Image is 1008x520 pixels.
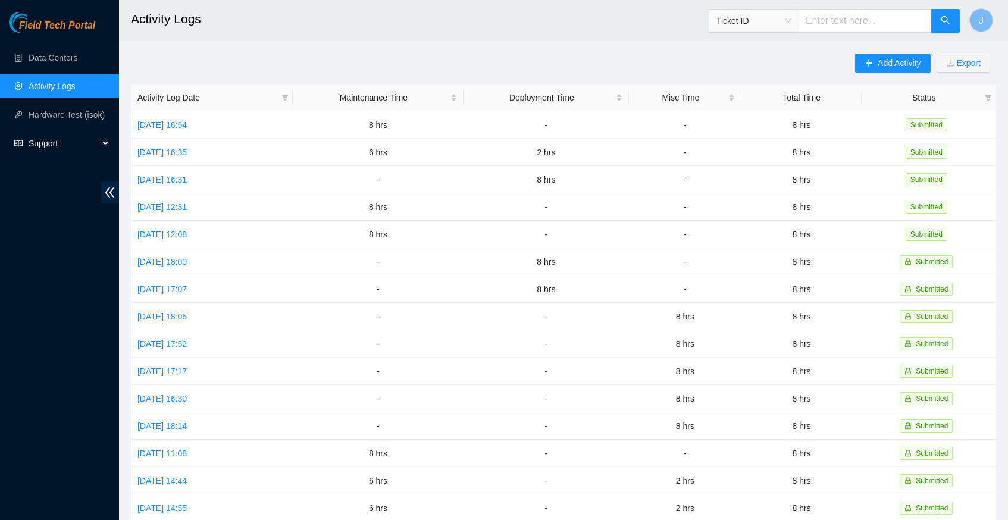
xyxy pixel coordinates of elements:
span: lock [904,340,912,347]
td: - [629,221,742,248]
span: Submitted [916,394,948,403]
span: search [941,15,950,27]
button: J [969,8,993,32]
td: - [293,303,464,330]
a: [DATE] 16:30 [137,394,187,403]
td: - [464,440,628,467]
td: 8 hrs [741,330,861,358]
td: 8 hrs [293,440,464,467]
span: Ticket ID [716,12,791,30]
td: - [293,412,464,440]
td: - [464,111,628,139]
td: 8 hrs [741,111,861,139]
a: [DATE] 17:07 [137,284,187,294]
span: lock [904,258,912,265]
span: Submitted [916,312,948,321]
span: Submitted [916,258,948,266]
td: 8 hrs [629,385,742,412]
td: 2 hrs [464,139,628,166]
button: downloadExport [937,54,990,73]
span: plus [865,59,873,68]
a: [DATE] 12:08 [137,230,187,239]
span: Submitted [906,201,947,214]
td: - [629,111,742,139]
a: [DATE] 17:17 [137,366,187,376]
span: Submitted [916,449,948,458]
td: - [464,193,628,221]
span: Submitted [906,118,947,131]
td: 8 hrs [741,139,861,166]
td: 8 hrs [741,221,861,248]
td: - [293,275,464,303]
a: Activity Logs [29,82,76,91]
a: [DATE] 14:44 [137,476,187,485]
span: filter [982,89,994,106]
td: 8 hrs [741,440,861,467]
td: 8 hrs [293,111,464,139]
a: [DATE] 12:31 [137,202,187,212]
button: search [931,9,960,33]
a: [DATE] 16:31 [137,175,187,184]
td: 6 hrs [293,139,464,166]
span: Field Tech Portal [19,20,95,32]
td: - [629,193,742,221]
span: filter [985,94,992,101]
a: [DATE] 16:54 [137,120,187,130]
a: [DATE] 14:55 [137,503,187,513]
span: lock [904,450,912,457]
td: 8 hrs [741,275,861,303]
a: [DATE] 18:00 [137,257,187,267]
td: 8 hrs [741,303,861,330]
td: 8 hrs [741,358,861,385]
td: 8 hrs [741,467,861,494]
span: Submitted [916,504,948,512]
a: Data Centers [29,53,77,62]
span: lock [904,286,912,293]
td: - [629,440,742,467]
td: 8 hrs [464,248,628,275]
td: - [464,412,628,440]
span: lock [904,395,912,402]
td: - [293,385,464,412]
span: Submitted [906,146,947,159]
span: Support [29,131,99,155]
td: 8 hrs [629,330,742,358]
span: Submitted [916,340,948,348]
input: Enter text here... [799,9,932,33]
span: filter [279,89,291,106]
td: - [464,303,628,330]
span: Submitted [906,173,947,186]
td: 8 hrs [629,412,742,440]
span: double-left [101,181,119,203]
span: Submitted [916,285,948,293]
td: 8 hrs [741,248,861,275]
td: 8 hrs [464,166,628,193]
img: Akamai Technologies [9,12,60,33]
td: - [629,139,742,166]
span: lock [904,422,912,430]
span: Submitted [916,422,948,430]
span: Submitted [916,367,948,375]
span: Submitted [906,228,947,241]
span: read [14,139,23,148]
td: 8 hrs [741,412,861,440]
td: 8 hrs [464,275,628,303]
span: lock [904,368,912,375]
span: Submitted [916,477,948,485]
td: 8 hrs [629,358,742,385]
a: [DATE] 18:14 [137,421,187,431]
td: 8 hrs [293,193,464,221]
span: filter [281,94,289,101]
a: [DATE] 16:35 [137,148,187,157]
a: [DATE] 17:52 [137,339,187,349]
td: - [629,275,742,303]
td: - [293,248,464,275]
td: 8 hrs [741,193,861,221]
td: - [464,467,628,494]
td: 8 hrs [629,303,742,330]
td: 8 hrs [293,221,464,248]
td: - [464,358,628,385]
th: Total Time [741,84,861,111]
td: - [464,385,628,412]
span: lock [904,505,912,512]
